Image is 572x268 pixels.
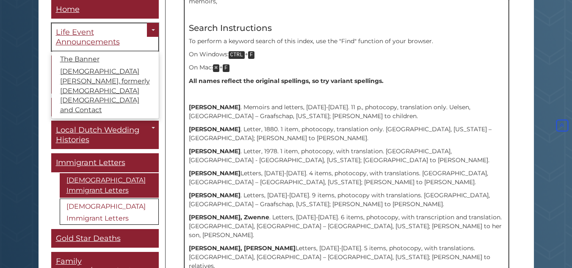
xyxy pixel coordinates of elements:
[189,169,504,187] p: Letters, [DATE]-[DATE]. 4 items, photocopy, with translations. [GEOGRAPHIC_DATA], [GEOGRAPHIC_DAT...
[51,229,159,248] a: Gold Star Deaths
[52,66,159,116] a: [DEMOGRAPHIC_DATA][PERSON_NAME], formerly [DEMOGRAPHIC_DATA] [DEMOGRAPHIC_DATA] and Contact
[189,191,504,209] p: . Letters, [DATE]-[DATE]. 9 items, photocopy with translations. [GEOGRAPHIC_DATA], [GEOGRAPHIC_DA...
[189,103,240,111] strong: [PERSON_NAME]
[248,51,255,59] kbd: F
[60,199,159,225] a: [DEMOGRAPHIC_DATA] Immigrant Letters
[554,122,570,130] a: Back to Top
[189,103,504,121] p: . Memoirs and letters, [DATE]-[DATE]. 11 p., photocopy, translation only. Uelsen, [GEOGRAPHIC_DAT...
[189,63,504,72] p: On Mac: +
[223,64,229,72] kbd: F
[189,147,504,165] p: . Letter, 1978. 1 item, photocopy, with translation. [GEOGRAPHIC_DATA], [GEOGRAPHIC_DATA] - [GEOG...
[189,213,269,221] strong: [PERSON_NAME], Zwenne
[52,54,159,66] a: The Banner
[189,125,240,133] strong: [PERSON_NAME]
[189,169,240,177] strong: [PERSON_NAME]
[51,154,159,173] a: Immigrant Letters
[189,147,240,155] strong: [PERSON_NAME]
[213,64,220,72] kbd: ⌘
[51,23,159,52] a: Life Event Announcements
[189,50,504,59] p: On Windows: +
[189,23,504,33] h4: Search Instructions
[51,121,159,149] a: Local Dutch Wedding Histories
[189,244,296,252] strong: [PERSON_NAME], [PERSON_NAME]
[229,51,245,59] kbd: CTRL
[56,28,120,47] span: Life Event Announcements
[56,158,125,168] span: Immigrant Letters
[189,125,504,143] p: . Letter, 1880. 1 item, photocopy, translation only. [GEOGRAPHIC_DATA], [US_STATE] – [GEOGRAPHIC_...
[189,213,504,240] p: . Letters, [DATE]-[DATE]. 6 items, photocopy, with transcription and translation. [GEOGRAPHIC_DAT...
[189,77,384,85] strong: All names reflect the original spellings, so try variant spellings.
[189,191,240,199] strong: [PERSON_NAME]
[56,126,139,145] span: Local Dutch Wedding Histories
[189,37,504,46] p: To perform a keyword search of this index, use the "Find" function of your browser.
[56,234,121,243] span: Gold Star Deaths
[56,5,80,14] span: Home
[60,173,159,198] a: [DEMOGRAPHIC_DATA] Immigrant Letters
